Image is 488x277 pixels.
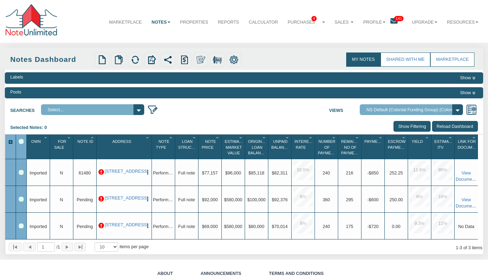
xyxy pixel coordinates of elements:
[355,135,361,141] div: Column Menu
[330,14,358,31] a: Sales
[448,135,454,141] div: Column Menu
[283,14,330,31] a: Purchases4
[201,271,241,276] a: Announcements
[365,139,392,144] span: Payment(P&I)
[60,197,63,202] span: N
[67,135,73,141] div: Column Menu
[271,139,290,149] span: Unpaid Balance
[153,224,174,229] span: Performing
[456,137,478,156] div: Link For Documents Sort None
[104,14,147,31] a: Marketplace
[74,137,96,156] div: Sort None
[153,197,174,202] span: Performing
[269,137,291,156] div: Unpaid Balance Sort None
[200,137,221,156] div: Sort None
[19,223,24,228] div: Row 3, Row Selection Checkbox
[433,214,453,234] div: 12.0
[147,104,158,115] img: edit_filter_icon.png
[341,139,364,155] span: Remaining No Of Payments
[272,171,288,176] span: $82,311
[223,137,245,156] div: Estimated Market Value Sort None
[248,139,267,155] span: Original Loan Balance
[433,160,453,180] div: 80.0
[19,139,24,144] div: Select All
[51,137,73,156] div: For Sale Sort None
[346,197,353,202] span: 295
[31,139,41,144] span: Own
[176,137,198,156] div: Sort None
[105,196,143,201] a: 0001 B Lafayette Ave, Baltimore, MD, 21202
[215,135,221,141] div: Column Menu
[30,197,47,202] span: Imported
[23,243,36,252] button: Page back
[145,222,150,229] button: Press to open the note menu
[105,169,143,174] a: 2541 N Arlington Avenue, Indianapolis, IN, 46218
[378,135,384,141] div: Column Menu
[178,224,195,229] span: Full note
[192,135,198,141] div: Column Menu
[77,224,93,229] span: Pending
[105,222,143,228] a: 0001 B Lafayette Ave, Baltimore, MD, 21202
[393,121,431,132] input: Show Filtering
[456,171,478,182] a: View Documents
[153,137,175,156] div: Note Type Sort None
[346,224,353,229] span: 175
[272,197,288,202] span: $92,376
[202,224,218,229] span: $69,000
[131,55,140,64] img: refresh.png
[458,245,459,250] abbr: through
[329,104,360,114] label: Views
[458,139,483,149] span: Link For Documents
[293,187,313,207] div: 6.0
[224,224,242,229] span: $580,000
[432,137,454,156] div: Estimated Itv Sort None
[90,135,96,141] div: Column Menu
[472,135,478,141] div: Column Menu
[145,196,150,202] button: Press to open the note menu
[457,74,478,82] button: Show
[311,16,317,21] span: 4
[293,160,313,180] div: 10.5
[433,187,453,207] div: 16.0
[339,137,361,156] div: Sort None
[60,224,63,229] span: N
[200,137,221,156] div: Note Price Sort None
[176,137,198,156] div: Loan Structure Sort None
[43,135,49,141] div: Column Menu
[175,14,213,31] a: Properties
[30,224,47,229] span: Imported
[145,196,150,202] img: cell-menu.png
[153,137,175,156] div: Sort None
[56,245,58,250] abbr: of
[308,135,314,141] div: Column Menu
[10,104,41,114] label: Searches
[318,139,339,155] span: Number Of Payments
[178,171,195,176] span: Full note
[390,14,407,31] a: 141
[145,223,150,228] img: cell-menu.png
[60,171,63,176] span: N
[178,197,195,202] span: Full note
[145,135,151,141] div: Column Menu
[323,197,330,202] span: 360
[249,224,265,229] span: $80,000
[367,224,379,229] span: -$720
[156,139,169,149] span: Note Type
[367,171,379,176] span: -$850
[120,244,149,249] span: items per page
[229,55,238,64] img: settings.png
[37,242,55,252] input: Selected page
[316,137,338,156] div: Sort None
[77,197,93,202] span: Pending
[28,137,50,156] div: Sort None
[392,224,401,229] span: 0.00
[346,171,353,176] span: 216
[78,139,93,144] span: Note Id
[246,137,268,156] div: Sort None
[10,121,52,134] div: Selected Notes: 0
[456,197,478,209] a: View Documents
[145,170,150,175] img: cell-menu.png
[407,14,442,31] a: Upgrade
[10,74,23,80] div: Labels
[409,137,431,156] div: Yield Sort None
